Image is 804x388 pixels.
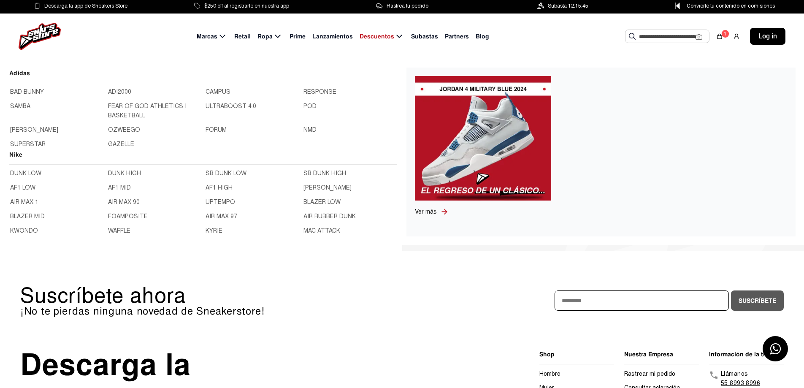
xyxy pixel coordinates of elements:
[687,1,775,11] span: Convierte tu contenido en comisiones
[108,140,201,149] a: GAZELLE
[721,369,760,379] p: Llámanos
[709,350,784,359] li: Información de la tienda
[108,87,201,97] a: ADI2000
[20,285,402,306] p: Suscríbete ahora
[629,33,636,40] img: Buscar
[624,350,699,359] li: Nuestra Empresa
[10,169,103,178] a: DUNK LOW
[10,125,103,135] a: [PERSON_NAME]
[303,102,396,120] a: POD
[10,183,103,193] a: AF1 LOW
[206,125,298,135] a: FORUM
[415,207,440,216] a: Ver más
[716,33,723,40] img: shopping
[108,226,201,236] a: WAFFLE
[312,32,353,41] span: Lanzamientos
[10,226,103,236] a: KWONDO
[206,87,298,97] a: CAMPUS
[303,198,396,207] a: BLAZER LOW
[206,226,298,236] a: KYRIE
[411,32,438,41] span: Subastas
[20,306,402,316] p: ¡No te pierdas ninguna novedad de Sneakerstore!
[731,290,784,311] button: Suscríbete
[108,212,201,221] a: FOAMPOSITE
[206,169,298,178] a: SB DUNK LOW
[197,32,217,41] span: Marcas
[303,125,396,135] a: NMD
[108,198,201,207] a: AIR MAX 90
[360,32,394,41] span: Descuentos
[548,1,588,11] span: Subasta 12:15:45
[721,30,729,38] div: 1
[696,33,702,40] img: Cámara
[19,23,61,50] img: logo
[539,370,560,377] a: Hombre
[290,32,306,41] span: Prime
[206,102,298,120] a: ULTRABOOST 4.0
[108,125,201,135] a: OZWEEGO
[10,140,103,149] a: SUPERSTAR
[108,102,201,120] a: FEAR OF GOD ATHLETICS I BASKETBALL
[234,32,251,41] span: Retail
[257,32,273,41] span: Ropa
[44,1,127,11] span: Descarga la app de Sneakers Store
[303,183,396,193] a: [PERSON_NAME]
[709,369,784,388] a: Llámanos55 8993 8996
[206,198,298,207] a: UPTEMPO
[672,3,683,9] img: Control Point Icon
[10,212,103,221] a: BLAZER MID
[415,208,437,215] span: Ver más
[108,183,201,193] a: AF1 MID
[476,32,489,41] span: Blog
[9,150,397,165] h2: Nike
[758,31,777,41] span: Log in
[445,32,469,41] span: Partners
[10,198,103,207] a: AIR MAX 1
[721,380,760,387] a: 55 8993 8996
[303,226,396,236] a: MAC ATTACK
[9,68,397,83] h2: Adidas
[108,169,201,178] a: DUNK HIGH
[303,87,396,97] a: RESPONSE
[204,1,289,11] span: $250 off al registrarte en nuestra app
[539,350,614,359] li: Shop
[206,183,298,193] a: AF1 HIGH
[10,87,103,97] a: BAD BUNNY
[206,212,298,221] a: AIR MAX 97
[624,370,675,377] a: Rastrear mi pedido
[733,33,740,40] img: user
[303,169,396,178] a: SB DUNK HIGH
[387,1,428,11] span: Rastrea tu pedido
[10,102,103,120] a: SAMBA
[303,212,396,221] a: AIR RUBBER DUNK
